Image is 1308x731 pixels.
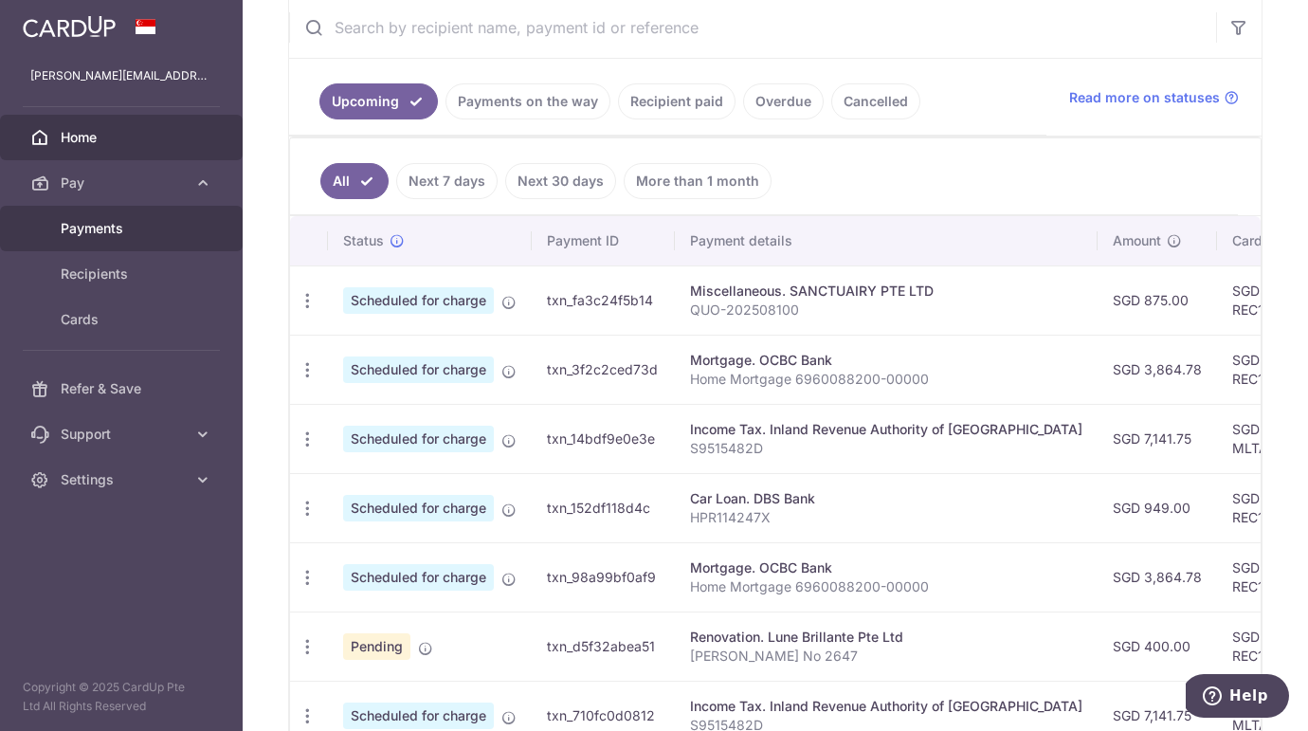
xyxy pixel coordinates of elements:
[1186,674,1289,722] iframe: Opens a widget where you can find more information
[1098,473,1217,542] td: SGD 949.00
[831,83,920,119] a: Cancelled
[1098,265,1217,335] td: SGD 875.00
[743,83,824,119] a: Overdue
[532,335,675,404] td: txn_3f2c2ced73d
[690,508,1082,527] p: HPR114247X
[1232,231,1304,250] span: CardUp fee
[1113,231,1161,250] span: Amount
[319,83,438,119] a: Upcoming
[532,216,675,265] th: Payment ID
[690,697,1082,716] div: Income Tax. Inland Revenue Authority of [GEOGRAPHIC_DATA]
[343,231,384,250] span: Status
[23,15,116,38] img: CardUp
[690,370,1082,389] p: Home Mortgage 6960088200-00000
[61,265,186,283] span: Recipients
[30,66,212,85] p: [PERSON_NAME][EMAIL_ADDRESS][DOMAIN_NAME]
[343,564,494,591] span: Scheduled for charge
[1098,404,1217,473] td: SGD 7,141.75
[690,647,1082,666] p: [PERSON_NAME] No 2647
[690,420,1082,439] div: Income Tax. Inland Revenue Authority of [GEOGRAPHIC_DATA]
[61,425,186,444] span: Support
[1098,612,1217,681] td: SGD 400.00
[343,703,494,729] span: Scheduled for charge
[61,470,186,489] span: Settings
[532,612,675,681] td: txn_d5f32abea51
[61,379,186,398] span: Refer & Save
[690,628,1082,647] div: Renovation. Lune Brillante Pte Ltd
[1069,88,1220,107] span: Read more on statuses
[532,542,675,612] td: txn_98a99bf0af9
[61,128,186,147] span: Home
[505,163,616,199] a: Next 30 days
[320,163,389,199] a: All
[690,282,1082,301] div: Miscellaneous. SANCTUAIRY PTE LTD
[343,495,494,521] span: Scheduled for charge
[1069,88,1239,107] a: Read more on statuses
[61,219,186,238] span: Payments
[343,426,494,452] span: Scheduled for charge
[343,287,494,314] span: Scheduled for charge
[532,473,675,542] td: txn_152df118d4c
[532,265,675,335] td: txn_fa3c24f5b14
[61,310,186,329] span: Cards
[61,174,186,192] span: Pay
[532,404,675,473] td: txn_14bdf9e0e3e
[618,83,736,119] a: Recipient paid
[690,489,1082,508] div: Car Loan. DBS Bank
[1098,335,1217,404] td: SGD 3,864.78
[1098,542,1217,612] td: SGD 3,864.78
[690,577,1082,596] p: Home Mortgage 6960088200-00000
[396,163,498,199] a: Next 7 days
[624,163,772,199] a: More than 1 month
[690,351,1082,370] div: Mortgage. OCBC Bank
[343,633,410,660] span: Pending
[445,83,610,119] a: Payments on the way
[690,301,1082,320] p: QUO-202508100
[675,216,1098,265] th: Payment details
[690,439,1082,458] p: S9515482D
[343,356,494,383] span: Scheduled for charge
[690,558,1082,577] div: Mortgage. OCBC Bank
